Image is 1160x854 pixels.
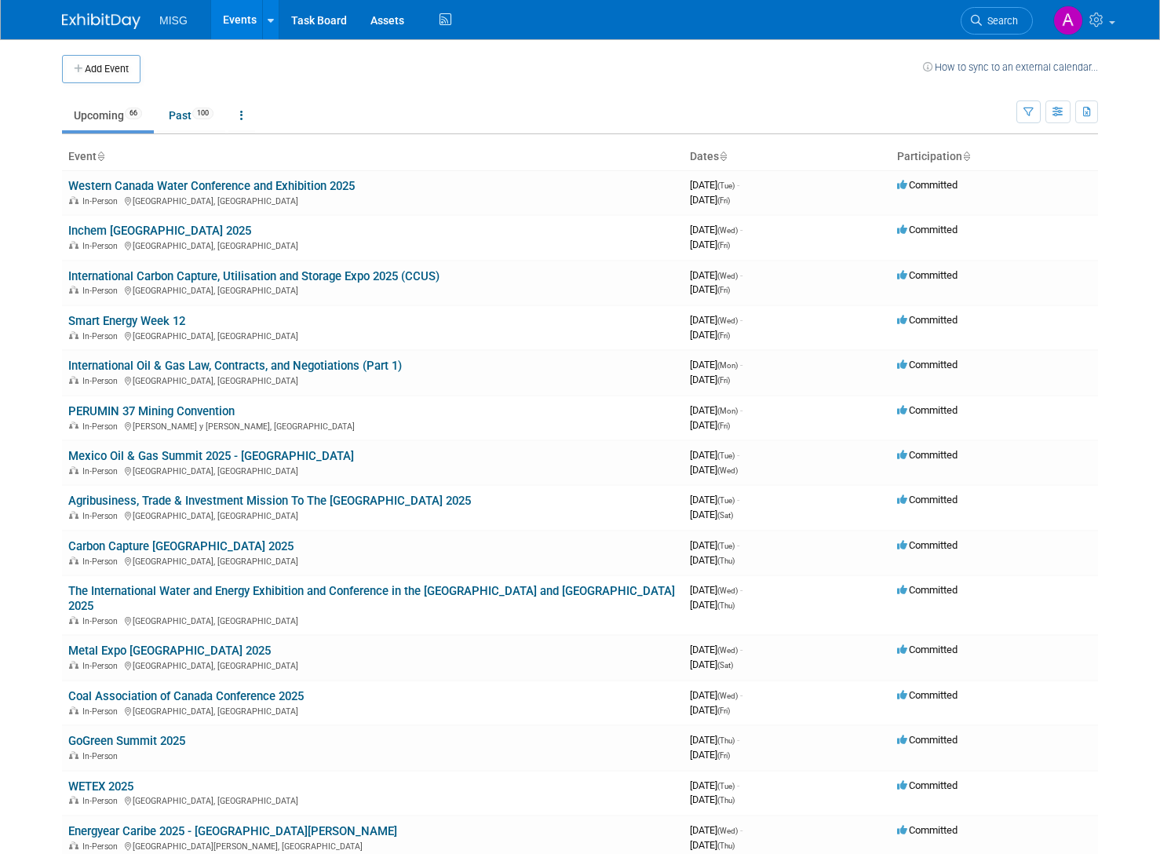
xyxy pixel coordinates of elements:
img: In-Person Event [69,331,78,339]
a: Sort by Event Name [97,150,104,162]
span: - [740,269,742,281]
img: In-Person Event [69,241,78,249]
a: GoGreen Summit 2025 [68,734,185,748]
img: In-Person Event [69,796,78,804]
a: Energyear Caribe 2025 - [GEOGRAPHIC_DATA][PERSON_NAME] [68,824,397,838]
a: Carbon Capture [GEOGRAPHIC_DATA] 2025 [68,539,294,553]
a: PERUMIN 37 Mining Convention [68,404,235,418]
span: [DATE] [690,314,742,326]
span: In-Person [82,286,122,296]
span: [DATE] [690,269,742,281]
th: Dates [684,144,891,170]
span: - [740,314,742,326]
span: Committed [897,644,958,655]
span: - [740,584,742,596]
span: In-Person [82,241,122,251]
span: (Tue) [717,542,735,550]
span: (Sat) [717,511,733,520]
div: [GEOGRAPHIC_DATA], [GEOGRAPHIC_DATA] [68,194,677,206]
span: (Wed) [717,827,738,835]
span: [DATE] [690,494,739,505]
span: Committed [897,269,958,281]
span: Committed [897,449,958,461]
span: (Wed) [717,692,738,700]
span: (Fri) [717,706,730,715]
img: In-Person Event [69,616,78,624]
span: [DATE] [690,374,730,385]
img: In-Person Event [69,196,78,204]
div: [GEOGRAPHIC_DATA], [GEOGRAPHIC_DATA] [68,374,677,386]
span: (Mon) [717,407,738,415]
a: Mexico Oil & Gas Summit 2025 - [GEOGRAPHIC_DATA] [68,449,354,463]
a: Smart Energy Week 12 [68,314,185,328]
span: (Tue) [717,782,735,790]
a: Coal Association of Canada Conference 2025 [68,689,304,703]
span: (Wed) [717,316,738,325]
span: Committed [897,779,958,791]
span: In-Person [82,422,122,432]
a: Western Canada Water Conference and Exhibition 2025 [68,179,355,193]
span: [DATE] [690,239,730,250]
span: - [740,644,742,655]
span: - [737,494,739,505]
span: - [740,404,742,416]
span: In-Person [82,751,122,761]
a: Past100 [157,100,225,130]
a: WETEX 2025 [68,779,133,794]
a: International Oil & Gas Law, Contracts, and Negotiations (Part 1) [68,359,402,373]
th: Event [62,144,684,170]
span: (Wed) [717,272,738,280]
img: In-Person Event [69,706,78,714]
span: Committed [897,224,958,235]
span: (Tue) [717,181,735,190]
a: Search [961,7,1033,35]
span: In-Person [82,511,122,521]
span: In-Person [82,331,122,341]
span: [DATE] [690,749,730,761]
span: - [737,539,739,551]
span: Committed [897,689,958,701]
span: (Thu) [717,736,735,745]
a: Sort by Participation Type [962,150,970,162]
span: [DATE] [690,599,735,611]
span: (Thu) [717,841,735,850]
span: - [737,734,739,746]
span: 100 [192,108,213,119]
div: [GEOGRAPHIC_DATA][PERSON_NAME], [GEOGRAPHIC_DATA] [68,839,677,852]
span: [DATE] [690,539,739,551]
span: (Tue) [717,451,735,460]
span: Committed [897,584,958,596]
span: In-Person [82,796,122,806]
div: [GEOGRAPHIC_DATA], [GEOGRAPHIC_DATA] [68,704,677,717]
span: Committed [897,734,958,746]
span: Committed [897,359,958,370]
span: [DATE] [690,194,730,206]
span: - [740,359,742,370]
img: In-Person Event [69,751,78,759]
span: [DATE] [690,283,730,295]
span: [DATE] [690,734,739,746]
span: (Fri) [717,376,730,385]
span: [DATE] [690,404,742,416]
a: Upcoming66 [62,100,154,130]
span: [DATE] [690,224,742,235]
img: In-Person Event [69,557,78,564]
span: (Wed) [717,586,738,595]
span: Committed [897,539,958,551]
span: - [740,689,742,701]
a: Sort by Start Date [719,150,727,162]
span: [DATE] [690,464,738,476]
div: [GEOGRAPHIC_DATA], [GEOGRAPHIC_DATA] [68,554,677,567]
img: In-Person Event [69,422,78,429]
span: Committed [897,494,958,505]
img: In-Person Event [69,466,78,474]
img: Anjerica Cruz [1053,5,1083,35]
span: (Wed) [717,466,738,475]
span: In-Person [82,706,122,717]
span: In-Person [82,616,122,626]
span: Search [982,15,1018,27]
span: In-Person [82,841,122,852]
a: How to sync to an external calendar... [923,61,1098,73]
a: Inchem [GEOGRAPHIC_DATA] 2025 [68,224,251,238]
img: In-Person Event [69,661,78,669]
